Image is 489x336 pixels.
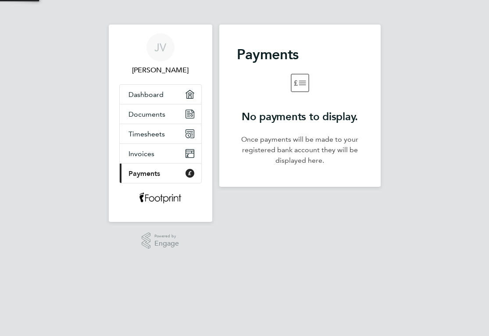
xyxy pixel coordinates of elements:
span: Invoices [128,150,154,158]
a: Go to home page [119,192,202,206]
a: Powered byEngage [142,232,179,249]
a: Documents [120,104,201,124]
h2: Payments [237,46,363,63]
span: Timesheets [128,130,165,138]
a: Payments [120,164,201,183]
span: Payments [128,169,160,178]
span: Dashboard [128,90,164,99]
span: Engage [154,240,179,247]
h2: No payments to display. [237,110,363,124]
a: JV[PERSON_NAME] [119,33,202,75]
a: Dashboard [120,85,201,104]
a: Timesheets [120,124,201,143]
span: Documents [128,110,165,118]
span: Jozef Vasa [119,65,202,75]
nav: Main navigation [109,25,212,222]
span: Powered by [154,232,179,240]
span: JV [154,42,166,53]
img: wearefootprint-logo-retina.png [139,192,182,206]
a: Invoices [120,144,201,163]
p: Once payments will be made to your registered bank account they will be displayed here. [237,134,363,166]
